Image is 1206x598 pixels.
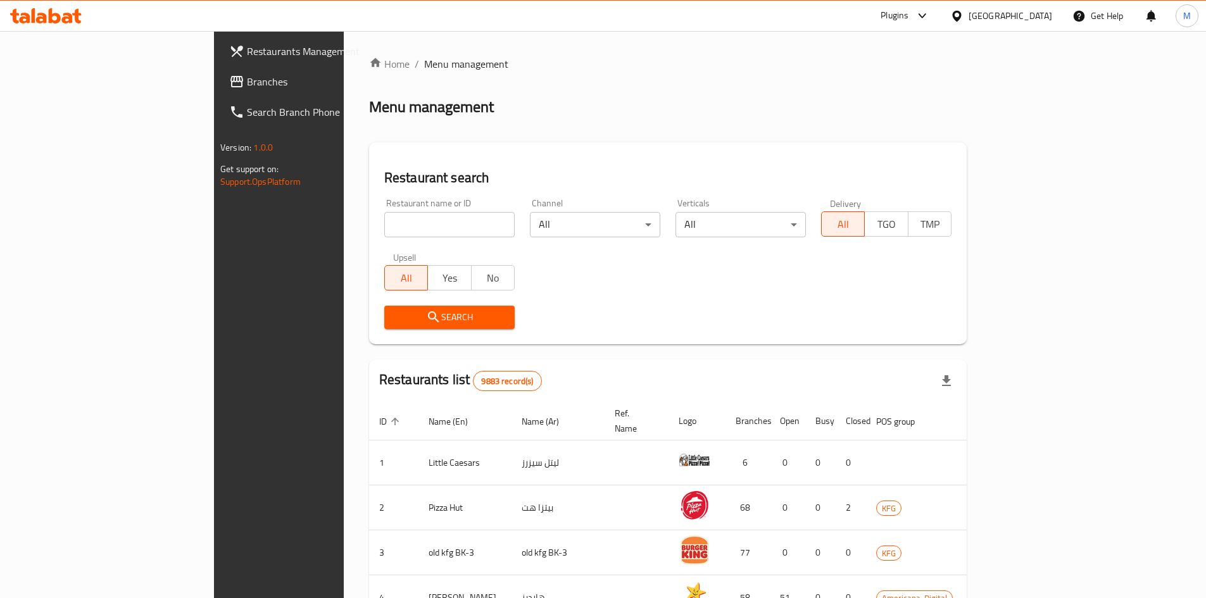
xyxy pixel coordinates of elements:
[725,530,770,575] td: 77
[384,265,428,290] button: All
[725,402,770,440] th: Branches
[512,530,605,575] td: old kfg BK-3
[725,440,770,485] td: 6
[805,530,836,575] td: 0
[931,366,962,396] div: Export file
[770,530,805,575] td: 0
[679,444,710,476] img: Little Caesars
[474,375,541,387] span: 9883 record(s)
[247,44,405,59] span: Restaurants Management
[384,306,515,329] button: Search
[830,199,862,208] label: Delivery
[914,215,946,234] span: TMP
[390,269,423,287] span: All
[877,501,901,516] span: KFG
[369,56,967,72] nav: breadcrumb
[433,269,466,287] span: Yes
[1183,9,1191,23] span: M
[770,440,805,485] td: 0
[876,414,931,429] span: POS group
[530,212,660,237] div: All
[679,534,710,566] img: old kfg BK-3
[836,440,866,485] td: 0
[418,440,512,485] td: Little Caesars
[836,402,866,440] th: Closed
[427,265,471,290] button: Yes
[247,104,405,120] span: Search Branch Phone
[247,74,405,89] span: Branches
[881,8,908,23] div: Plugins
[615,406,653,436] span: Ref. Name
[770,485,805,530] td: 0
[870,215,903,234] span: TGO
[827,215,860,234] span: All
[379,414,403,429] span: ID
[805,402,836,440] th: Busy
[805,440,836,485] td: 0
[512,440,605,485] td: ليتل سيزرز
[473,371,541,391] div: Total records count
[512,485,605,530] td: بيتزا هت
[384,168,952,187] h2: Restaurant search
[679,489,710,521] img: Pizza Hut
[522,414,575,429] span: Name (Ar)
[220,139,251,156] span: Version:
[969,9,1052,23] div: [GEOGRAPHIC_DATA]
[908,211,952,237] button: TMP
[220,173,301,190] a: Support.OpsPlatform
[415,56,419,72] li: /
[477,269,510,287] span: No
[429,414,484,429] span: Name (En)
[669,402,725,440] th: Logo
[418,530,512,575] td: old kfg BK-3
[836,485,866,530] td: 2
[836,530,866,575] td: 0
[220,161,279,177] span: Get support on:
[394,309,505,325] span: Search
[384,212,515,237] input: Search for restaurant name or ID..
[770,402,805,440] th: Open
[821,211,865,237] button: All
[253,139,273,156] span: 1.0.0
[805,485,836,530] td: 0
[219,36,415,66] a: Restaurants Management
[418,485,512,530] td: Pizza Hut
[393,252,417,261] label: Upsell
[864,211,908,237] button: TGO
[369,97,494,117] h2: Menu management
[471,265,515,290] button: No
[877,546,901,561] span: KFG
[219,97,415,127] a: Search Branch Phone
[725,485,770,530] td: 68
[424,56,508,72] span: Menu management
[379,370,542,391] h2: Restaurants list
[219,66,415,97] a: Branches
[675,212,806,237] div: All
